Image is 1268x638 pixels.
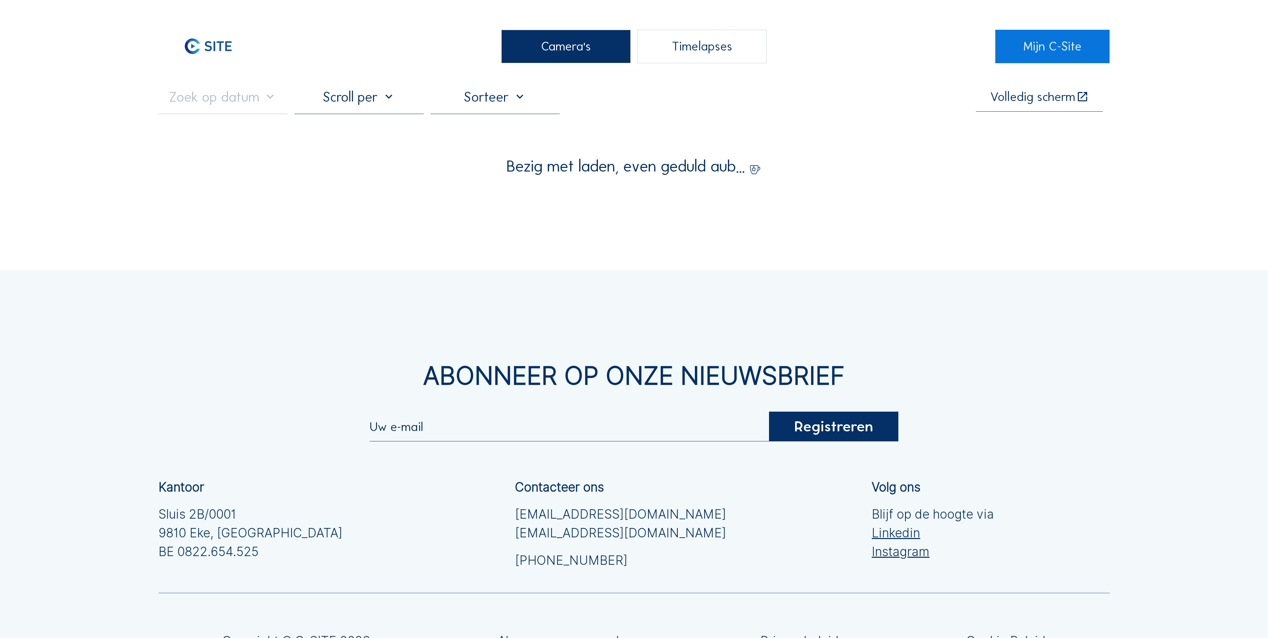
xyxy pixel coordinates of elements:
[158,89,288,105] input: Zoek op datum 󰅀
[872,481,920,493] div: Volg ons
[158,30,258,63] img: C-SITE Logo
[637,30,767,63] div: Timelapses
[507,158,745,174] span: Bezig met laden, even geduld aub...
[501,30,631,63] div: Camera's
[158,363,1110,388] div: Abonneer op onze nieuwsbrief
[515,551,726,570] a: [PHONE_NUMBER]
[872,505,994,561] div: Blijf op de hoogte via
[995,30,1109,63] a: Mijn C-Site
[872,542,994,561] a: Instagram
[872,524,994,542] a: Linkedin
[769,412,898,442] div: Registreren
[158,505,343,561] div: Sluis 2B/0001 9810 Eke, [GEOGRAPHIC_DATA] BE 0822.654.525
[990,91,1075,103] div: Volledig scherm
[515,505,726,524] a: [EMAIL_ADDRESS][DOMAIN_NAME]
[370,422,769,432] input: Uw e-mail
[515,481,604,493] div: Contacteer ons
[158,481,204,493] div: Kantoor
[515,524,726,542] a: [EMAIL_ADDRESS][DOMAIN_NAME]
[158,30,272,63] a: C-SITE Logo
